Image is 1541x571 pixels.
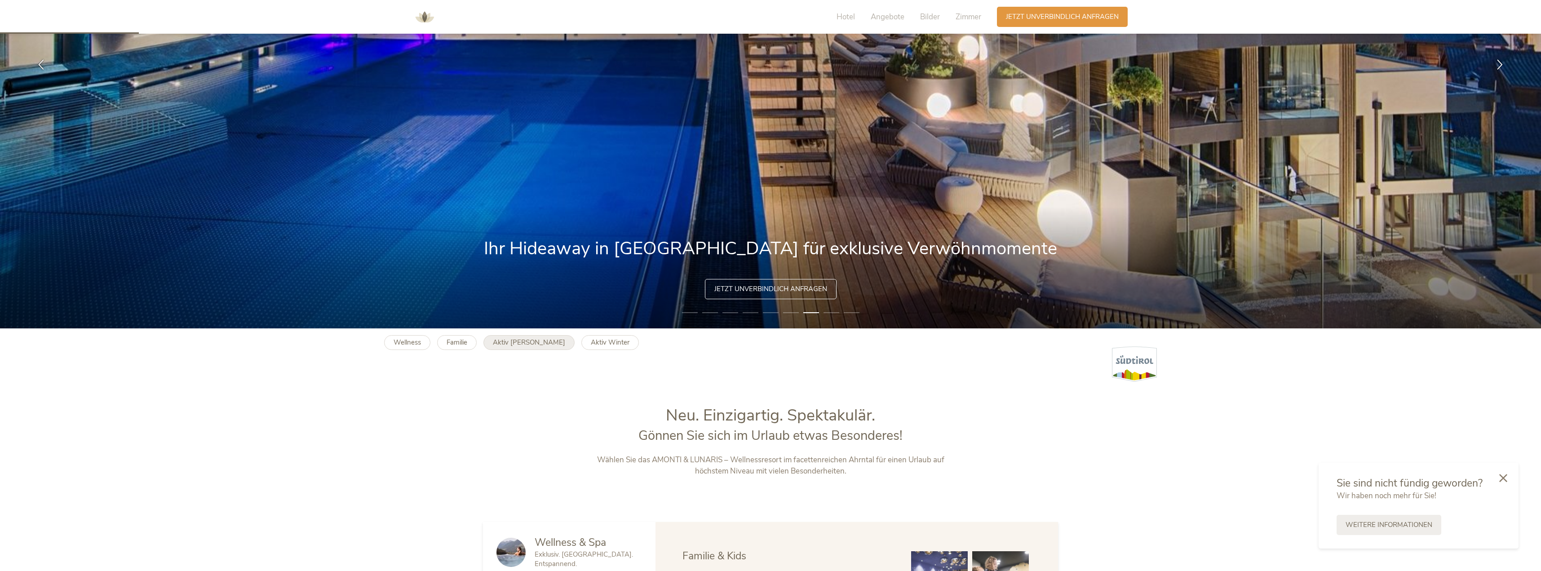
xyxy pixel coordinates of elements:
span: Wellness & Spa [535,536,606,549]
span: Bilder [920,12,940,22]
a: Aktiv [PERSON_NAME] [483,335,575,350]
span: Zimmer [956,12,981,22]
span: Jetzt unverbindlich anfragen [714,284,827,294]
span: Familie & Kids [682,549,746,563]
span: Exklusiv. [GEOGRAPHIC_DATA]. Entspannend. [535,550,633,568]
p: Wählen Sie das AMONTI & LUNARIS – Wellnessresort im facettenreichen Ahrntal für einen Urlaub auf ... [583,454,958,477]
span: Gönnen Sie sich im Urlaub etwas Besonderes! [638,427,903,444]
span: Jetzt unverbindlich anfragen [1006,12,1119,22]
b: Aktiv Winter [591,338,629,347]
a: AMONTI & LUNARIS Wellnessresort [411,13,438,20]
a: Familie [437,335,477,350]
b: Wellness [394,338,421,347]
span: Neu. Einzigartig. Spektakulär. [666,404,875,426]
span: Sie sind nicht fündig geworden? [1337,476,1483,490]
a: Weitere Informationen [1337,515,1441,535]
b: Aktiv [PERSON_NAME] [493,338,565,347]
a: Wellness [384,335,430,350]
a: Aktiv Winter [581,335,639,350]
span: Hotel [837,12,855,22]
span: Angebote [871,12,904,22]
span: Wir haben noch mehr für Sie! [1337,491,1436,501]
img: AMONTI & LUNARIS Wellnessresort [411,4,438,31]
img: Südtirol [1112,346,1157,382]
span: Weitere Informationen [1346,520,1432,530]
b: Familie [447,338,467,347]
